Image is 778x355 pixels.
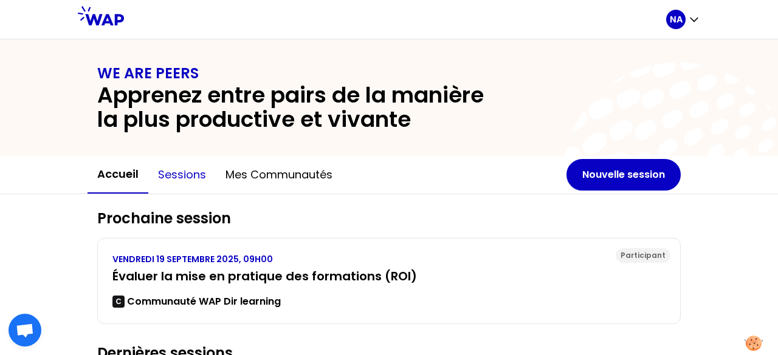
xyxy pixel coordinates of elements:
[670,13,683,25] p: NA
[616,248,670,263] div: Participant
[112,253,666,265] p: VENDREDI 19 SEPTEMBRE 2025, 09H00
[127,294,281,309] p: Communauté WAP Dir learning
[566,159,681,191] button: Nouvelle session
[97,209,681,228] h2: Prochaine session
[97,83,506,132] h2: Apprenez entre pairs de la manière la plus productive et vivante
[112,268,666,285] h3: Évaluer la mise en pratique des formations (ROI)
[97,64,681,83] h1: WE ARE PEERS
[9,314,41,347] a: Ouvrir le chat
[115,297,122,306] p: C
[148,157,216,193] button: Sessions
[666,10,700,29] button: NA
[88,156,148,194] button: Accueil
[216,157,342,193] button: Mes communautés
[112,253,666,309] a: VENDREDI 19 SEPTEMBRE 2025, 09H00Évaluer la mise en pratique des formations (ROI)CCommunauté WAP ...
